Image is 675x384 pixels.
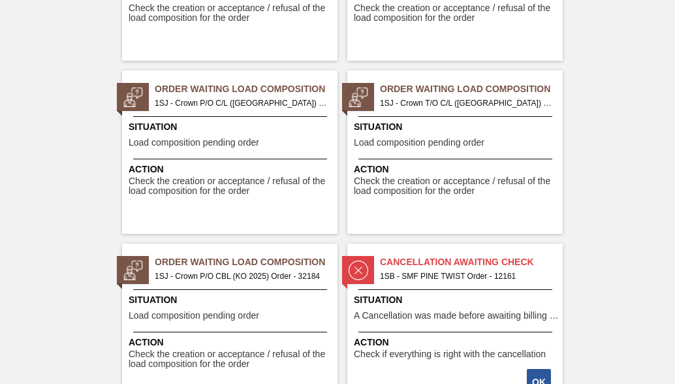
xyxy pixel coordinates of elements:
[380,82,563,96] span: Order Waiting Load Composition
[354,176,559,197] span: Check the creation or acceptance / refusal of the load composition for the order
[349,88,368,107] img: status
[354,3,559,24] span: Check the creation or acceptance / refusal of the load composition for the order
[354,138,484,148] span: Load composition pending order
[155,255,337,269] span: Order Waiting Load Composition
[380,269,552,283] span: 1SB - SMF PINE TWIST Order - 12161
[354,120,559,134] span: Situation
[129,176,334,197] span: Check the creation or acceptance / refusal of the load composition for the order
[129,311,259,321] span: Load composition pending order
[129,163,334,176] span: Action
[354,311,559,321] span: A Cancellation was made before awaiting billing stage
[123,261,143,280] img: status
[129,138,259,148] span: Load composition pending order
[349,261,368,280] img: status
[123,88,143,107] img: status
[155,96,327,110] span: 1SJ - Crown P/O C/L (Hogwarts) Order - 32181
[129,120,334,134] span: Situation
[155,269,327,283] span: 1SJ - Crown P/O CBL (KO 2025) Order - 32184
[354,293,559,307] span: Situation
[354,163,559,176] span: Action
[380,96,552,110] span: 1SJ - Crown T/O C/L (Hogwarts) Order - 32182
[129,349,334,370] span: Check the creation or acceptance / refusal of the load composition for the order
[380,255,563,269] span: Cancellation Awaiting Check
[129,293,334,307] span: Situation
[129,3,334,24] span: Check the creation or acceptance / refusal of the load composition for the order
[354,349,546,359] span: Check if everything is right with the cancellation
[155,82,337,96] span: Order Waiting Load Composition
[129,336,334,349] span: Action
[354,336,559,349] span: Action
